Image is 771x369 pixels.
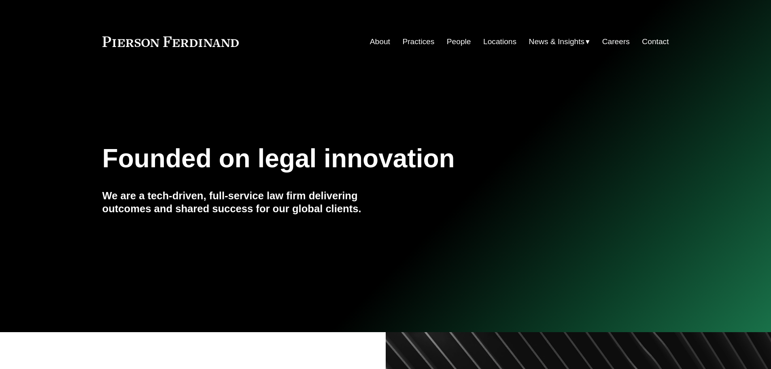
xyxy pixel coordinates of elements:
a: About [370,34,390,49]
a: Contact [642,34,669,49]
a: Careers [602,34,630,49]
a: Locations [483,34,516,49]
a: Practices [402,34,434,49]
h1: Founded on legal innovation [102,144,575,173]
span: News & Insights [529,35,585,49]
h4: We are a tech-driven, full-service law firm delivering outcomes and shared success for our global... [102,189,386,215]
a: folder dropdown [529,34,590,49]
a: People [447,34,471,49]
